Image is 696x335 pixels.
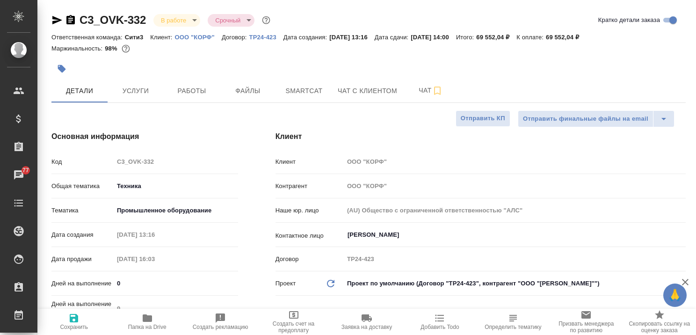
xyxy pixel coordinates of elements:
h4: Основная информация [51,131,238,142]
span: Скопировать ссылку на оценку заказа [629,320,690,334]
button: Скопировать ссылку на оценку заказа [623,309,696,335]
p: Контрагент [275,182,344,191]
span: Призвать менеджера по развитию [555,320,617,334]
span: Детали [57,85,102,97]
input: Пустое поле [344,179,686,193]
button: Сохранить [37,309,110,335]
span: Папка на Drive [128,324,167,330]
div: В работе [208,14,254,27]
button: Папка на Drive [110,309,183,335]
p: Клиент: [150,34,174,41]
span: Smartcat [282,85,326,97]
input: Пустое поле [344,252,686,266]
input: ✎ Введи что-нибудь [114,277,238,290]
div: В работе [153,14,200,27]
a: ООО "КОРФ" [175,33,222,41]
p: Дней на выполнение [51,279,114,288]
div: Техника [114,178,238,194]
svg: Подписаться [432,85,443,96]
span: Файлы [225,85,270,97]
p: [DATE] 14:00 [411,34,456,41]
p: Сити3 [125,34,151,41]
button: Создать счет на предоплату [257,309,330,335]
span: Чат с клиентом [338,85,397,97]
p: Общая тематика [51,182,114,191]
p: Код [51,157,114,167]
p: Маржинальность: [51,45,105,52]
p: 98% [105,45,119,52]
a: 77 [2,163,35,187]
p: 69 552,04 ₽ [546,34,586,41]
span: Кратко детали заказа [598,15,660,25]
button: Open [681,234,682,236]
button: Скопировать ссылку для ЯМессенджера [51,15,63,26]
a: C3_OVK-332 [80,14,146,26]
button: 1425.00 RUB; [120,43,132,55]
p: Дата продажи [51,255,114,264]
div: Промышленное оборудование [114,203,238,218]
input: Пустое поле [344,204,686,217]
button: Срочный [212,16,243,24]
p: Ответственная команда: [51,34,125,41]
button: Создать рекламацию [184,309,257,335]
button: Отправить КП [456,110,510,127]
button: Определить тематику [477,309,550,335]
span: 77 [17,166,35,175]
button: Добавить тэг [51,58,72,79]
input: Пустое поле [114,228,196,241]
button: Доп статусы указывают на важность/срочность заказа [260,14,272,26]
p: Наше юр. лицо [275,206,344,215]
p: Дней на выполнение (авт.) [51,299,114,318]
p: Договор: [222,34,249,41]
p: Дата создания: [283,34,329,41]
button: Призвать менеджера по развитию [550,309,623,335]
p: Дата сдачи: [375,34,411,41]
button: В работе [158,16,189,24]
div: Проект по умолчанию (Договор "ТР24-423", контрагент "ООО "[PERSON_NAME]"") [344,276,686,291]
span: Создать счет на предоплату [262,320,324,334]
p: ТР24-423 [249,34,283,41]
button: Добавить Todo [403,309,476,335]
p: Клиент [275,157,344,167]
span: Определить тематику [485,324,541,330]
div: split button [518,110,674,127]
span: Сохранить [60,324,88,330]
button: Скопировать ссылку [65,15,76,26]
span: Отправить КП [461,113,505,124]
span: Добавить Todo [420,324,459,330]
button: Заявка на доставку [330,309,403,335]
p: Тематика [51,206,114,215]
input: Пустое поле [114,302,238,315]
input: Пустое поле [114,252,196,266]
p: К оплате: [516,34,546,41]
span: Отправить финальные файлы на email [523,114,648,124]
p: Проект [275,279,296,288]
span: Чат [408,85,453,96]
span: 🙏 [667,285,683,305]
p: Итого: [456,34,476,41]
a: ТР24-423 [249,33,283,41]
span: Работы [169,85,214,97]
p: Контактное лицо [275,231,344,240]
button: Отправить финальные файлы на email [518,110,653,127]
p: [DATE] 13:16 [329,34,375,41]
input: Пустое поле [344,155,686,168]
p: Договор [275,255,344,264]
input: Пустое поле [114,155,238,168]
h4: Клиент [275,131,686,142]
p: Дата создания [51,230,114,240]
span: Услуги [113,85,158,97]
span: Создать рекламацию [193,324,248,330]
p: 69 552,04 ₽ [476,34,516,41]
button: 🙏 [663,284,687,307]
span: Заявка на доставку [341,324,392,330]
p: ООО "КОРФ" [175,34,222,41]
